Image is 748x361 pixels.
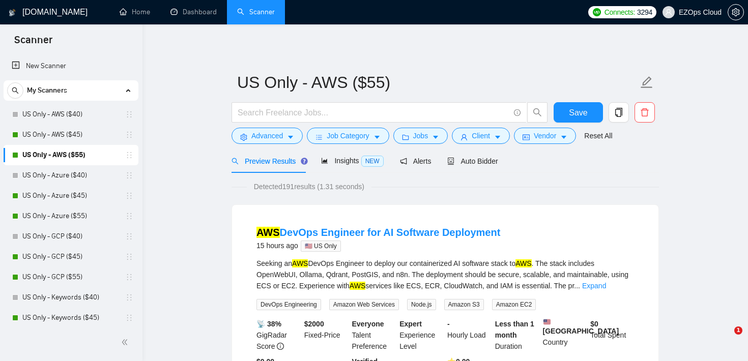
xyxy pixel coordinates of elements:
span: Scanner [6,33,61,54]
span: Insights [321,157,383,165]
span: Amazon Web Services [329,299,399,310]
span: Advanced [251,130,283,141]
b: 📡 38% [256,320,281,328]
span: 1 [734,326,742,335]
span: delete [635,108,654,117]
span: My Scanners [27,80,67,101]
span: double-left [121,337,131,347]
button: copy [609,102,629,123]
div: Tooltip anchor [300,157,309,166]
a: US Only - Keywords ($40) [22,287,119,308]
img: upwork-logo.png [593,8,601,16]
span: Connects: [605,7,635,18]
button: setting [728,4,744,20]
div: Duration [493,318,541,352]
span: Alerts [400,157,431,165]
a: US Only - GCP ($55) [22,267,119,287]
span: Job Category [327,130,369,141]
a: US Only - AWS ($55) [22,145,119,165]
span: 3294 [637,7,652,18]
span: robot [447,158,454,165]
b: Everyone [352,320,384,328]
a: New Scanner [12,56,130,76]
span: holder [125,212,133,220]
span: holder [125,273,133,281]
span: holder [125,293,133,302]
button: Save [554,102,603,123]
iframe: Intercom live chat [713,326,738,351]
span: caret-down [287,133,294,141]
span: setting [728,8,743,16]
span: NEW [361,156,384,167]
span: Jobs [413,130,428,141]
button: settingAdvancedcaret-down [232,128,303,144]
div: GigRadar Score [254,318,302,352]
span: bars [315,133,323,141]
mark: AWS [515,259,531,267]
div: Experience Level [397,318,445,352]
span: caret-down [560,133,567,141]
span: user [665,9,672,16]
mark: AWS [256,227,280,238]
span: area-chart [321,157,328,164]
b: $ 2000 [304,320,324,328]
div: Country [541,318,589,352]
a: US Only - GCP ($40) [22,226,119,247]
button: delete [635,102,655,123]
a: setting [728,8,744,16]
span: holder [125,131,133,139]
span: Save [569,106,587,119]
a: US Only - Keywords ($45) [22,308,119,328]
span: 🇺🇸 US Only [301,240,341,252]
b: [GEOGRAPHIC_DATA] [543,318,619,335]
button: userClientcaret-down [452,128,510,144]
span: Amazon EC2 [492,299,536,310]
span: info-circle [277,343,284,350]
mark: AWS [350,282,365,290]
a: Reset All [584,130,612,141]
b: $ 0 [590,320,598,328]
div: Hourly Load [445,318,493,352]
span: DevOps Engineering [256,299,321,310]
span: Client [472,130,490,141]
span: edit [640,76,653,89]
span: notification [400,158,407,165]
button: search [527,102,548,123]
span: holder [125,232,133,240]
a: US Only - Azure ($55) [22,206,119,226]
span: search [232,158,239,165]
span: holder [125,171,133,179]
span: caret-down [373,133,381,141]
span: idcard [523,133,530,141]
span: info-circle [514,109,521,116]
span: copy [609,108,628,117]
span: holder [125,192,133,200]
a: dashboardDashboard [170,8,217,16]
span: setting [240,133,247,141]
span: holder [125,314,133,322]
div: 15 hours ago [256,239,500,252]
span: caret-down [432,133,439,141]
a: US Only - Azure ($40) [22,165,119,186]
div: Seeking an DevOps Engineer to deploy our containerized AI software stack to . The stack includes ... [256,258,634,291]
div: Fixed-Price [302,318,350,352]
span: holder [125,253,133,261]
span: user [461,133,468,141]
a: US Only - Azure ($45) [22,186,119,206]
span: search [528,108,547,117]
button: barsJob Categorycaret-down [307,128,389,144]
span: folder [402,133,409,141]
span: search [8,87,23,94]
span: Detected 191 results (1.31 seconds) [247,181,371,192]
a: homeHome [120,8,150,16]
a: searchScanner [237,8,275,16]
a: US Only - GCP ($45) [22,247,119,267]
b: Less than 1 month [495,320,534,339]
a: US Only - AWS ($40) [22,104,119,125]
span: holder [125,110,133,118]
img: logo [9,5,16,21]
button: folderJobscaret-down [393,128,448,144]
a: Expand [582,282,606,290]
li: New Scanner [4,56,138,76]
div: Talent Preference [350,318,398,352]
